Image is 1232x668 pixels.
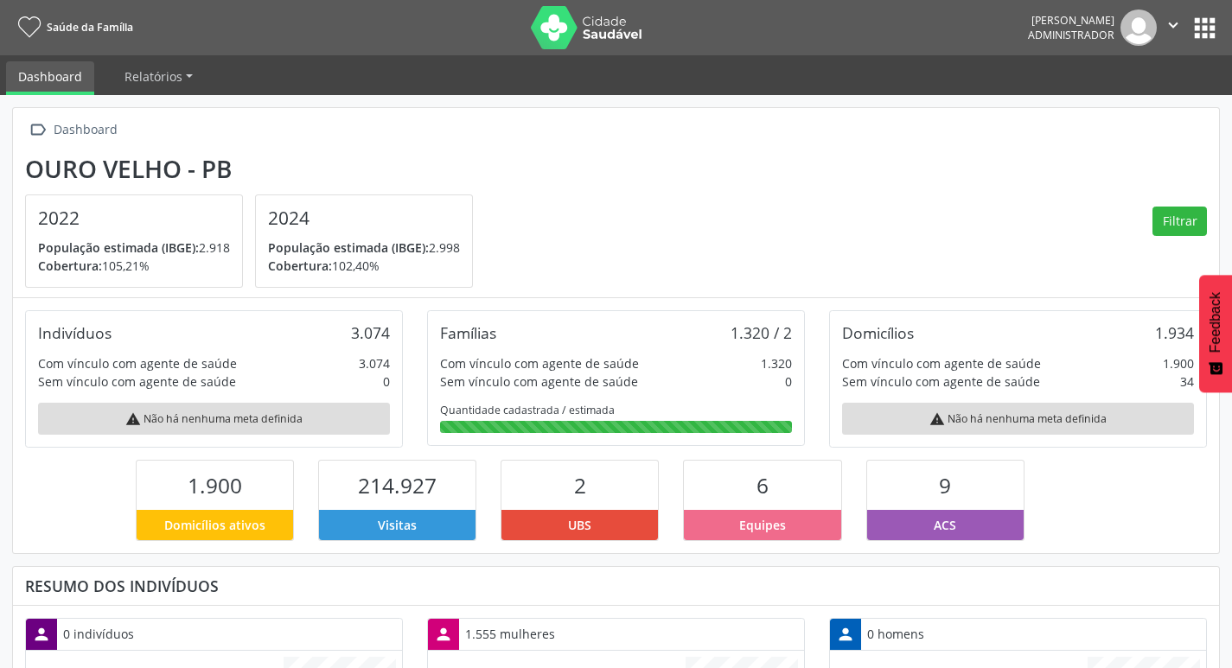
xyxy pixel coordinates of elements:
[1155,323,1194,342] div: 1.934
[1157,10,1190,46] button: 
[188,471,242,499] span: 1.900
[38,354,237,372] div: Com vínculo com agente de saúde
[268,207,460,229] h4: 2024
[842,354,1041,372] div: Com vínculo com agente de saúde
[842,372,1040,391] div: Sem vínculo com agente de saúde
[929,411,945,427] i: warning
[842,403,1194,435] div: Não há nenhuma meta definida
[1190,13,1220,43] button: apps
[358,471,437,499] span: 214.927
[1164,16,1183,35] i: 
[1199,275,1232,392] button: Feedback - Mostrar pesquisa
[38,403,390,435] div: Não há nenhuma meta definida
[574,471,586,499] span: 2
[434,625,453,644] i: person
[25,576,1207,595] div: Resumo dos indivíduos
[50,118,120,143] div: Dashboard
[939,471,951,499] span: 9
[440,323,496,342] div: Famílias
[1120,10,1157,46] img: img
[440,354,639,372] div: Com vínculo com agente de saúde
[57,619,140,649] div: 0 indivíduos
[38,239,230,257] p: 2.918
[459,619,561,649] div: 1.555 mulheres
[383,372,390,391] div: 0
[268,257,460,275] p: 102,40%
[1163,354,1194,372] div: 1.900
[440,403,792,417] div: Quantidade cadastrada / estimada
[112,61,205,92] a: Relatórios
[25,118,50,143] i: 
[731,323,792,342] div: 1.320 / 2
[47,20,133,35] span: Saúde da Família
[124,68,182,85] span: Relatórios
[268,239,429,256] span: População estimada (IBGE):
[351,323,390,342] div: 3.074
[761,354,792,372] div: 1.320
[12,13,133,41] a: Saúde da Família
[38,372,236,391] div: Sem vínculo com agente de saúde
[164,516,265,534] span: Domicílios ativos
[25,155,485,183] div: Ouro Velho - PB
[861,619,930,649] div: 0 homens
[756,471,769,499] span: 6
[1208,292,1223,353] span: Feedback
[842,323,914,342] div: Domicílios
[785,372,792,391] div: 0
[268,258,332,274] span: Cobertura:
[38,239,199,256] span: População estimada (IBGE):
[359,354,390,372] div: 3.074
[125,411,141,427] i: warning
[268,239,460,257] p: 2.998
[1180,372,1194,391] div: 34
[38,207,230,229] h4: 2022
[38,258,102,274] span: Cobertura:
[25,118,120,143] a:  Dashboard
[1028,28,1114,42] span: Administrador
[378,516,417,534] span: Visitas
[1028,13,1114,28] div: [PERSON_NAME]
[440,372,638,391] div: Sem vínculo com agente de saúde
[38,257,230,275] p: 105,21%
[568,516,591,534] span: UBS
[1152,207,1207,236] button: Filtrar
[6,61,94,95] a: Dashboard
[934,516,956,534] span: ACS
[836,625,855,644] i: person
[739,516,786,534] span: Equipes
[38,323,112,342] div: Indivíduos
